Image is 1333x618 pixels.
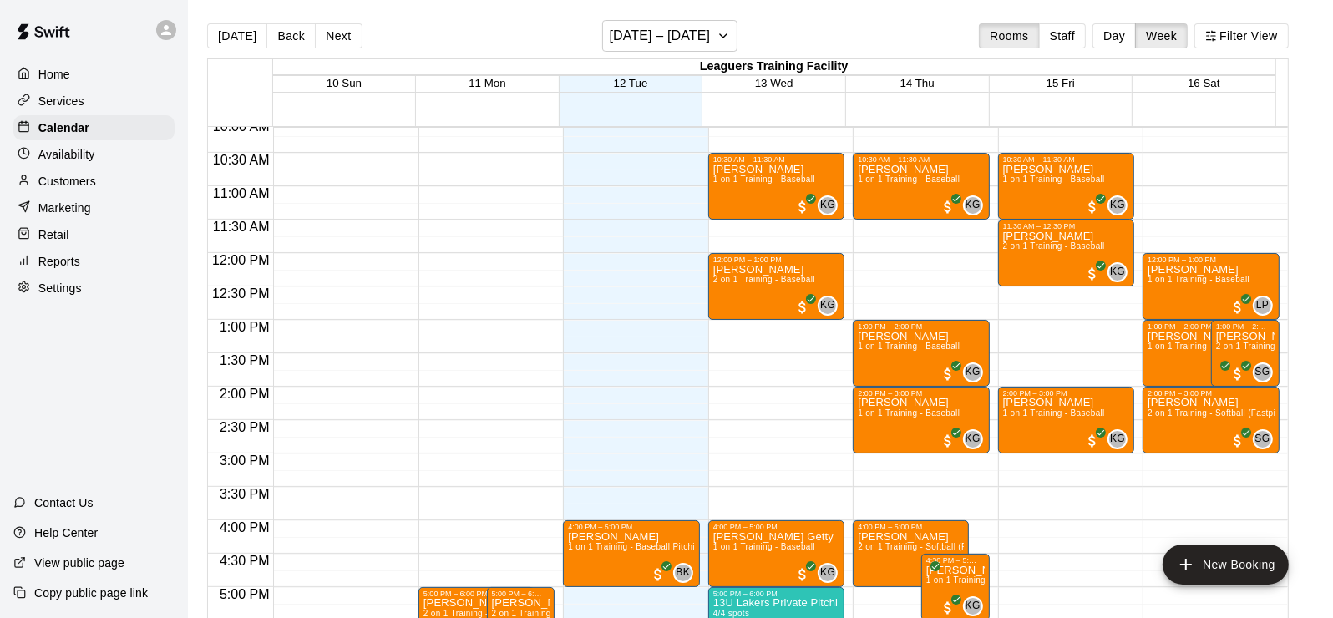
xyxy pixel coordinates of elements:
[1148,322,1254,331] div: 1:00 PM – 2:00 PM
[858,389,984,398] div: 2:00 PM – 3:00 PM
[13,62,175,87] a: Home
[610,24,711,48] h6: [DATE] – [DATE]
[970,362,983,382] span: Kanaan Gale
[1260,429,1273,449] span: Sienna Gale
[13,222,175,247] a: Retail
[13,249,175,274] div: Reports
[215,420,274,434] span: 2:30 PM
[1253,429,1273,449] div: Sienna Gale
[979,23,1039,48] button: Rooms
[824,296,838,316] span: Kanaan Gale
[208,286,273,301] span: 12:30 PM
[1114,429,1128,449] span: Kanaan Gale
[970,195,983,215] span: Kanaan Gale
[966,598,981,615] span: KG
[614,77,648,89] button: 12 Tue
[492,590,550,598] div: 5:00 PM – 6:00 PM
[215,587,274,601] span: 5:00 PM
[1148,342,1249,351] span: 1 on 1 Training - Baseball
[708,253,844,320] div: 12:00 PM – 1:00 PM: Brayden Dyck
[966,431,981,448] span: KG
[755,77,793,89] button: 13 Wed
[38,173,96,190] p: Customers
[970,429,983,449] span: Kanaan Gale
[423,590,530,598] div: 5:00 PM – 6:00 PM
[34,524,98,541] p: Help Center
[1084,199,1101,215] span: All customers have paid
[794,566,811,583] span: All customers have paid
[1143,253,1279,320] div: 12:00 PM – 1:00 PM: Alexander Holland
[13,89,175,114] div: Services
[602,20,738,52] button: [DATE] – [DATE]
[1114,195,1128,215] span: Kanaan Gale
[1229,366,1246,382] span: All customers have paid
[1110,431,1125,448] span: KG
[1255,364,1270,381] span: SG
[1003,389,1129,398] div: 2:00 PM – 3:00 PM
[327,77,362,89] button: 10 Sun
[1216,322,1275,331] div: 1:00 PM – 2:00 PM
[215,453,274,468] span: 3:00 PM
[13,276,175,301] a: Settings
[215,353,274,367] span: 1:30 PM
[1084,266,1101,282] span: All customers have paid
[13,195,175,220] div: Marketing
[1209,366,1225,382] span: All customers have paid
[858,155,984,164] div: 10:30 AM – 11:30 AM
[1110,197,1125,214] span: KG
[940,366,956,382] span: All customers have paid
[469,77,505,89] button: 11 Mon
[38,66,70,83] p: Home
[1253,362,1273,382] div: Sienna Gale
[315,23,362,48] button: Next
[215,487,274,501] span: 3:30 PM
[1047,77,1075,89] button: 15 Fri
[713,609,750,618] span: 4/4 spots filled
[38,253,80,270] p: Reports
[940,199,956,215] span: All customers have paid
[38,280,82,296] p: Settings
[13,142,175,167] a: Availability
[1143,320,1259,387] div: 1:00 PM – 2:00 PM: Crawford Kimball
[492,609,628,618] span: 2 on 1 Training - Baseball Pitching
[34,494,94,511] p: Contact Us
[858,175,960,184] span: 1 on 1 Training - Baseball
[858,408,960,418] span: 1 on 1 Training - Baseball
[966,364,981,381] span: KG
[824,195,838,215] span: Kanaan Gale
[858,523,964,531] div: 4:00 PM – 5:00 PM
[1107,262,1128,282] div: Kanaan Gale
[38,146,95,163] p: Availability
[713,256,839,264] div: 12:00 PM – 1:00 PM
[1003,222,1129,230] div: 11:30 AM – 12:30 PM
[713,275,815,284] span: 2 on 1 Training - Baseball
[209,220,274,234] span: 11:30 AM
[673,563,693,583] div: Brady Knelsen
[1003,241,1105,251] span: 2 on 1 Training - Baseball
[676,565,690,581] span: BK
[853,520,969,587] div: 4:00 PM – 5:00 PM: Hedy Epplett
[1092,23,1136,48] button: Day
[38,200,91,216] p: Marketing
[926,556,985,565] div: 4:30 PM – 5:30 PM
[208,253,273,267] span: 12:00 PM
[1188,77,1220,89] button: 16 Sat
[820,297,835,314] span: KG
[818,296,838,316] div: Kanaan Gale
[1003,175,1105,184] span: 1 on 1 Training - Baseball
[1003,155,1129,164] div: 10:30 AM – 11:30 AM
[563,520,699,587] div: 4:00 PM – 5:00 PM: Lincoln Bergen
[926,575,1028,585] span: 1 on 1 Training - Baseball
[998,387,1134,453] div: 2:00 PM – 3:00 PM: Theo Wiebe
[1163,545,1289,585] button: add
[1084,433,1101,449] span: All customers have paid
[963,195,983,215] div: Kanaan Gale
[1229,299,1246,316] span: All customers have paid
